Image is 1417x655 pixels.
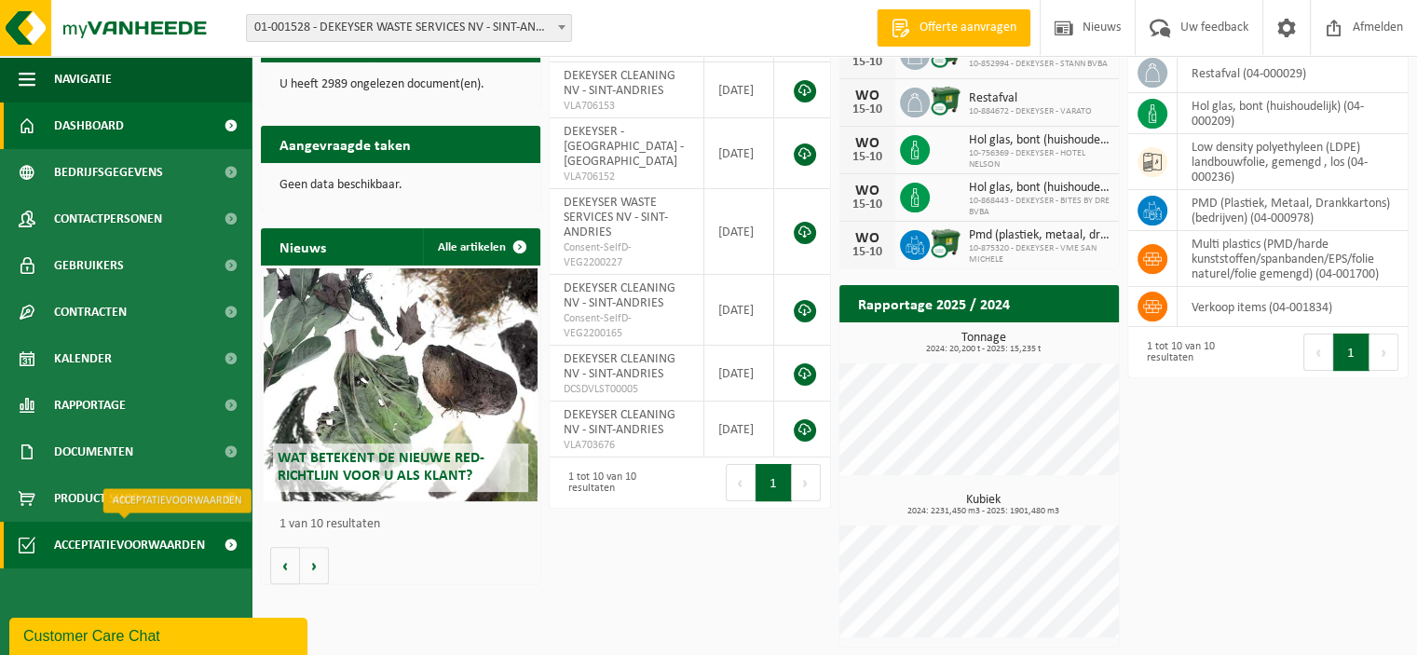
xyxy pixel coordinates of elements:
[849,246,886,259] div: 15-10
[849,231,886,246] div: WO
[300,547,329,584] button: Volgende
[54,429,133,475] span: Documenten
[704,275,774,346] td: [DATE]
[1178,53,1408,93] td: restafval (04-000029)
[839,285,1029,321] h2: Rapportage 2025 / 2024
[969,91,1092,106] span: Restafval
[54,149,163,196] span: Bedrijfsgegevens
[915,19,1021,37] span: Offerte aanvragen
[564,408,675,437] span: DEKEYSER CLEANING NV - SINT-ANDRIES
[1178,93,1408,134] td: hol glas, bont (huishoudelijk) (04-000209)
[54,335,112,382] span: Kalender
[423,228,538,266] a: Alle artikelen
[969,228,1110,243] span: Pmd (plastiek, metaal, drankkartons) (bedrijven)
[264,268,538,501] a: Wat betekent de nieuwe RED-richtlijn voor u als klant?
[930,85,961,116] img: WB-1100-CU
[704,189,774,275] td: [DATE]
[930,227,961,259] img: WB-1100-CU
[564,125,684,169] span: DEKEYSER - [GEOGRAPHIC_DATA] - [GEOGRAPHIC_DATA]
[1178,287,1408,327] td: verkoop items (04-001834)
[1333,334,1369,371] button: 1
[279,78,522,91] p: U heeft 2989 ongelezen document(en).
[849,151,886,164] div: 15-10
[278,451,484,484] span: Wat betekent de nieuwe RED-richtlijn voor u als klant?
[849,136,886,151] div: WO
[1178,134,1408,190] td: low density polyethyleen (LDPE) landbouwfolie, gemengd , los (04-000236)
[1303,334,1333,371] button: Previous
[54,56,112,102] span: Navigatie
[54,289,127,335] span: Contracten
[877,9,1030,47] a: Offerte aanvragen
[564,196,668,239] span: DEKEYSER WASTE SERVICES NV - SINT-ANDRIES
[54,102,124,149] span: Dashboard
[54,242,124,289] span: Gebruikers
[969,106,1092,117] span: 10-884672 - DEKEYSER - VARATO
[564,170,689,184] span: VLA706152
[54,196,162,242] span: Contactpersonen
[564,382,689,397] span: DCSDVLST00005
[1369,334,1398,371] button: Next
[969,59,1108,70] span: 10-852994 - DEKEYSER - STANN BVBA
[9,614,311,655] iframe: chat widget
[704,62,774,118] td: [DATE]
[1138,332,1259,373] div: 1 tot 10 van 10 resultaten
[279,179,522,192] p: Geen data beschikbaar.
[980,321,1117,359] a: Bekijk rapportage
[564,311,689,341] span: Consent-SelfD-VEG2200165
[564,281,675,310] span: DEKEYSER CLEANING NV - SINT-ANDRIES
[261,228,345,265] h2: Nieuws
[849,507,1119,516] span: 2024: 2231,450 m3 - 2025: 1901,480 m3
[1178,231,1408,287] td: multi plastics (PMD/harde kunststoffen/spanbanden/EPS/folie naturel/folie gemengd) (04-001700)
[261,126,429,162] h2: Aangevraagde taken
[849,332,1119,354] h3: Tonnage
[969,243,1110,266] span: 10-875320 - DEKEYSER - VME SAN MICHELE
[564,240,689,270] span: Consent-SelfD-VEG2200227
[564,99,689,114] span: VLA706153
[849,198,886,212] div: 15-10
[54,382,126,429] span: Rapportage
[564,438,689,453] span: VLA703676
[849,89,886,103] div: WO
[969,133,1110,148] span: Hol glas, bont (huishoudelijk)
[849,184,886,198] div: WO
[564,69,675,98] span: DEKEYSER CLEANING NV - SINT-ANDRIES
[969,181,1110,196] span: Hol glas, bont (huishoudelijk)
[849,56,886,69] div: 15-10
[559,462,680,503] div: 1 tot 10 van 10 resultaten
[969,196,1110,218] span: 10-868443 - DEKEYSER - BITES BY DRE BVBA
[247,15,571,41] span: 01-001528 - DEKEYSER WASTE SERVICES NV - SINT-ANDRIES
[54,475,139,522] span: Product Shop
[246,14,572,42] span: 01-001528 - DEKEYSER WASTE SERVICES NV - SINT-ANDRIES
[279,518,531,531] p: 1 van 10 resultaten
[704,402,774,457] td: [DATE]
[704,118,774,189] td: [DATE]
[564,352,675,381] span: DEKEYSER CLEANING NV - SINT-ANDRIES
[969,148,1110,171] span: 10-756369 - DEKEYSER - HOTEL NELSON
[849,345,1119,354] span: 2024: 20,200 t - 2025: 15,235 t
[726,464,756,501] button: Previous
[756,464,792,501] button: 1
[849,103,886,116] div: 15-10
[54,522,205,568] span: Acceptatievoorwaarden
[849,494,1119,516] h3: Kubiek
[792,464,821,501] button: Next
[1178,190,1408,231] td: PMD (Plastiek, Metaal, Drankkartons) (bedrijven) (04-000978)
[704,346,774,402] td: [DATE]
[270,547,300,584] button: Vorige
